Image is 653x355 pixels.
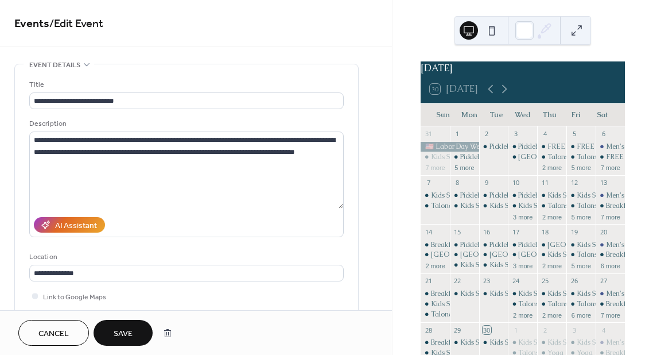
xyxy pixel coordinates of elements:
[55,220,97,232] div: AI Assistant
[421,310,450,319] div: Talona Walks! - Self-led Nature Walk Through Resort
[537,152,566,162] div: Talons Bar - Open
[34,217,105,233] button: AI Assistant
[518,152,629,162] div: [GEOGRAPHIC_DATA] - Bar Open
[566,240,596,250] div: Kids Summer Fun Challenge
[536,103,562,126] div: Thu
[18,320,89,346] button: Cancel
[541,130,549,138] div: 4
[460,191,577,200] div: Pickleball! Free Open Play with the Pro
[424,130,433,138] div: 31
[589,103,616,126] div: Sat
[508,211,537,221] button: 3 more
[537,240,566,250] div: Grandview Hall - Closed for Private Event
[547,201,604,211] div: Talons Bar - Open
[421,299,450,309] div: Kids Summer Fun Challenge
[577,250,633,260] div: Talons Bar - Open
[596,152,625,162] div: FREE Yoga class
[460,338,547,348] div: Kids Summer Fun Challenge
[460,240,577,250] div: Pickleball! Free Open Play with the Pro
[424,326,433,334] div: 28
[596,162,625,172] button: 7 more
[538,310,566,319] button: 2 more
[460,250,615,260] div: [GEOGRAPHIC_DATA] - Closed for Private Event
[453,130,462,138] div: 1
[547,250,635,260] div: Kids Summer Fun Challenge
[29,59,80,71] span: Event details
[566,201,596,211] div: Talons Bar - Open
[450,191,479,200] div: Pickleball! Free Open Play with the Pro
[570,179,578,187] div: 12
[421,289,450,299] div: Breakfast at Talons Grille
[566,338,596,348] div: Kids Summer Fun Challenge
[562,103,589,126] div: Fri
[577,152,633,162] div: Talons Bar - Open
[538,211,566,221] button: 2 more
[511,277,520,285] div: 24
[431,240,545,250] div: Breakfast at [GEOGRAPHIC_DATA]
[511,179,520,187] div: 10
[489,191,607,200] div: Pickleball! Free Open Play with the Pro
[566,191,596,200] div: Kids Summer Fun Challenge
[577,299,633,309] div: Talons Bar - Open
[547,191,635,200] div: Kids Summer Fun Challenge
[424,277,433,285] div: 21
[537,201,566,211] div: Talons Bar - Open
[424,179,433,187] div: 7
[38,328,69,340] span: Cancel
[479,250,508,260] div: Grandview Hall - Closed for Private Event
[489,289,577,299] div: Kids Summer Fun Challenge
[537,299,566,309] div: Talons Bar - Open
[479,191,508,200] div: Pickleball! Free Open Play with the Pro
[453,179,462,187] div: 8
[538,162,566,172] button: 2 more
[518,240,635,250] div: Pickleball! Free Open Play with the Pro
[421,191,450,200] div: Kids Summer Fun Challenge
[421,152,450,162] div: Kids Summer Fun Challenge
[570,326,578,334] div: 3
[508,338,537,348] div: Kids Summer Fun Challenge
[508,250,537,260] div: Grandview Hall - Closed for Private Event
[430,103,456,126] div: Sun
[596,289,625,299] div: Men's Bible Study Group
[431,310,597,319] div: Talona Walks! - Self-led Nature Walk Through Resort
[479,260,508,270] div: Kids Summer Fun Challenge
[547,338,635,348] div: Kids Summer Fun Challenge
[450,201,479,211] div: Kids Summer Fun Challenge
[508,299,537,309] div: Talons Bar - Open
[49,13,103,35] span: / Edit Event
[518,142,635,152] div: Pickleball! Free Open Play with the Pro
[421,260,449,270] button: 2 more
[518,201,605,211] div: Kids Summer Fun Challenge
[483,103,509,126] div: Tue
[570,277,578,285] div: 26
[508,289,537,299] div: Kids Summer Fun Challenge
[566,299,596,309] div: Talons Bar - Open
[489,250,644,260] div: [GEOGRAPHIC_DATA] - Closed for Private Event
[566,289,596,299] div: Kids Summer Fun Challenge
[596,142,625,152] div: Men's Bible Study Group
[460,289,547,299] div: Kids Summer Fun Challenge
[537,289,566,299] div: Kids Summer Fun Challenge
[566,152,596,162] div: Talons Bar - Open
[479,201,508,211] div: Kids Summer Fun Challenge
[596,211,625,221] button: 7 more
[508,240,537,250] div: Pickleball! Free Open Play with the Pro
[424,227,433,236] div: 14
[421,240,450,250] div: Breakfast at Talons Grille
[547,299,604,309] div: Talons Bar - Open
[566,250,596,260] div: Talons Bar - Open
[577,142,628,152] div: FREE Yoga class
[460,201,547,211] div: Kids Summer Fun Challenge
[599,326,608,334] div: 4
[29,251,341,263] div: Location
[483,277,491,285] div: 23
[453,227,462,236] div: 15
[547,289,635,299] div: Kids Summer Fun Challenge
[460,152,577,162] div: Pickleball! Free Open Play with the Pro
[518,338,605,348] div: Kids Summer Fun Challenge
[479,240,508,250] div: Pickleball! Free Open Play with the Pro
[421,142,479,152] div: 🇺🇸 Labor Day Weekend 🇺🇸
[489,142,607,152] div: Pickleball! Free Open Play with the Pro
[541,179,549,187] div: 11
